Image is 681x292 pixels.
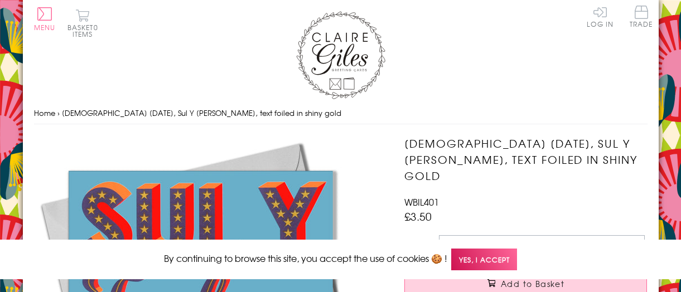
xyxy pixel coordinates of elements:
[501,278,564,289] span: Add to Basket
[34,108,55,118] a: Home
[630,6,653,27] span: Trade
[67,9,98,37] button: Basket0 items
[587,6,614,27] a: Log In
[34,22,56,32] span: Menu
[34,7,56,31] button: Menu
[73,22,98,39] span: 0 items
[404,208,432,224] span: £3.50
[404,135,647,183] h1: [DEMOGRAPHIC_DATA] [DATE], Sul Y [PERSON_NAME], text foiled in shiny gold
[630,6,653,30] a: Trade
[296,11,385,99] img: Claire Giles Greetings Cards
[62,108,341,118] span: [DEMOGRAPHIC_DATA] [DATE], Sul Y [PERSON_NAME], text foiled in shiny gold
[451,249,517,270] span: Yes, I accept
[404,195,439,208] span: WBIL401
[57,108,60,118] span: ›
[34,102,648,125] nav: breadcrumbs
